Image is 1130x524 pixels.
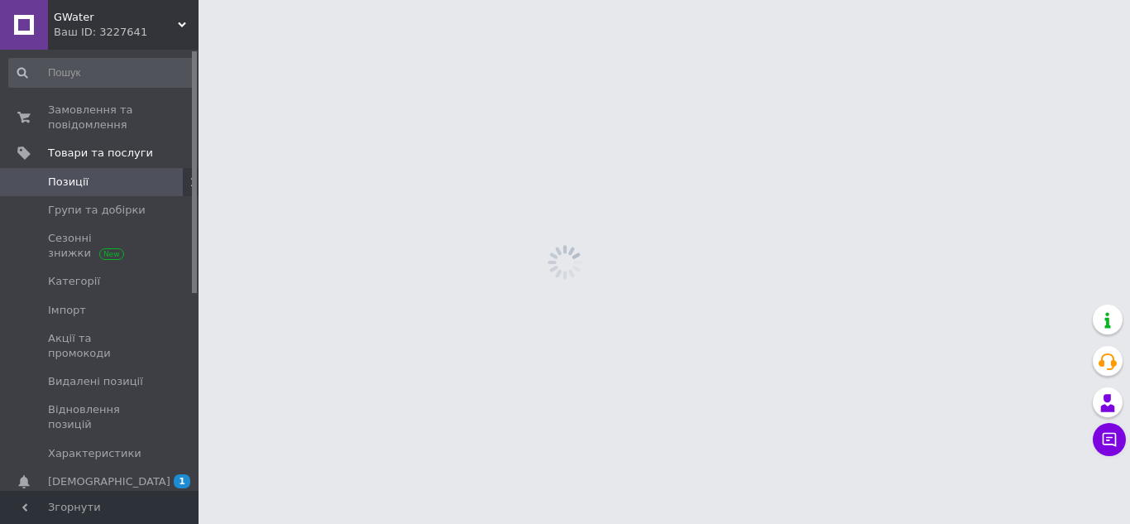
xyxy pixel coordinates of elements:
[174,474,190,488] span: 1
[48,474,170,489] span: [DEMOGRAPHIC_DATA]
[48,374,143,389] span: Видалені позиції
[54,10,178,25] span: GWater
[48,203,146,218] span: Групи та добірки
[48,146,153,161] span: Товари та послуги
[48,331,153,361] span: Акції та промокоди
[54,25,199,40] div: Ваш ID: 3227641
[8,58,195,88] input: Пошук
[48,231,153,261] span: Сезонні знижки
[48,274,100,289] span: Категорії
[48,446,141,461] span: Характеристики
[48,175,89,190] span: Позиції
[48,303,86,318] span: Імпорт
[48,103,153,132] span: Замовлення та повідомлення
[48,402,153,432] span: Відновлення позицій
[1093,423,1126,456] button: Чат з покупцем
